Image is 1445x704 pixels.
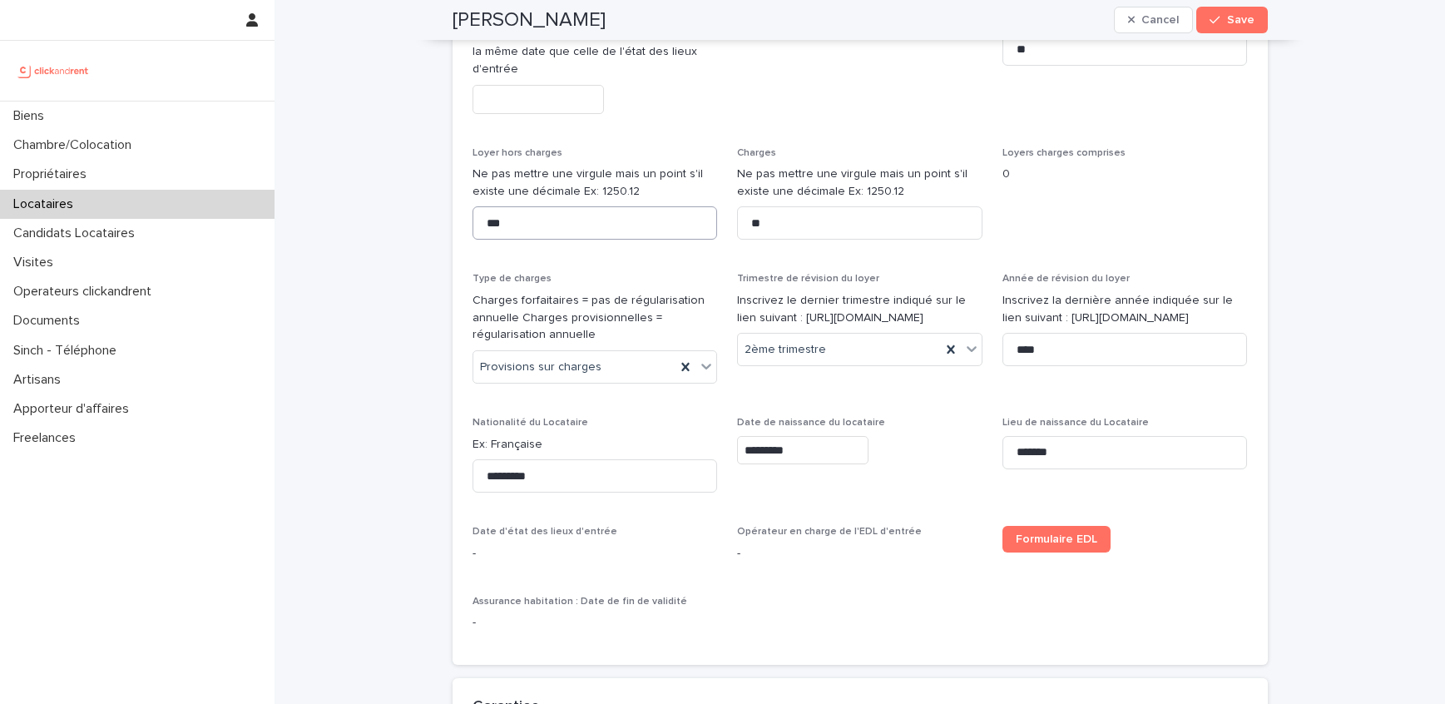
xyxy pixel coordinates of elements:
[473,614,718,632] p: -
[737,274,879,284] span: Trimestre de révision du loyer
[7,284,165,300] p: Operateurs clickandrent
[7,343,130,359] p: Sinch - Téléphone
[473,9,718,78] p: Indiquez la date à laquelle on fait commencer le contrat de location Il s'agit en principe de la ...
[737,148,776,158] span: Charges
[737,418,885,428] span: Date de naissance du locataire
[1002,526,1111,553] a: Formulaire EDL
[13,54,94,87] img: UCB0brd3T0yccxBKYDjQ
[473,436,718,454] p: Ex: Française
[7,166,100,182] p: Propriétaires
[737,292,982,327] p: Inscrivez le dernier trimestre indiqué sur le lien suivant : [URL][DOMAIN_NAME]
[473,166,718,201] p: Ne pas mettre une virgule mais un point s'il existe une décimale Ex: 1250.12
[473,292,718,344] p: Charges forfaitaires = pas de régularisation annuelle Charges provisionnelles = régularisation an...
[1002,418,1149,428] span: Lieu de naissance du Locataire
[473,418,588,428] span: Nationalité du Locataire
[480,359,601,376] span: Provisions sur charges
[1002,292,1248,327] p: Inscrivez la dernière année indiquée sur le lien suivant : [URL][DOMAIN_NAME]
[1196,7,1267,33] button: Save
[7,401,142,417] p: Apporteur d'affaires
[745,341,826,359] span: 2ème trimestre
[7,196,87,212] p: Locataires
[1141,14,1179,26] span: Cancel
[7,108,57,124] p: Biens
[473,597,687,607] span: Assurance habitation : Date de fin de validité
[1002,166,1248,183] p: 0
[7,255,67,270] p: Visites
[7,430,89,446] p: Freelances
[1016,533,1097,545] span: Formulaire EDL
[1002,148,1126,158] span: Loyers charges comprises
[7,372,74,388] p: Artisans
[737,166,982,201] p: Ne pas mettre une virgule mais un point s'il existe une décimale Ex: 1250.12
[1114,7,1194,33] button: Cancel
[7,137,145,153] p: Chambre/Colocation
[473,148,562,158] span: Loyer hors charges
[7,313,93,329] p: Documents
[1227,14,1254,26] span: Save
[473,545,718,563] p: -
[473,527,617,537] span: Date d'état des lieux d'entrée
[473,274,552,284] span: Type de charges
[737,545,982,563] p: -
[7,226,148,241] p: Candidats Locataires
[737,527,922,537] span: Opérateur en charge de l'EDL d'entrée
[453,8,606,32] h2: [PERSON_NAME]
[1002,274,1130,284] span: Année de révision du loyer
